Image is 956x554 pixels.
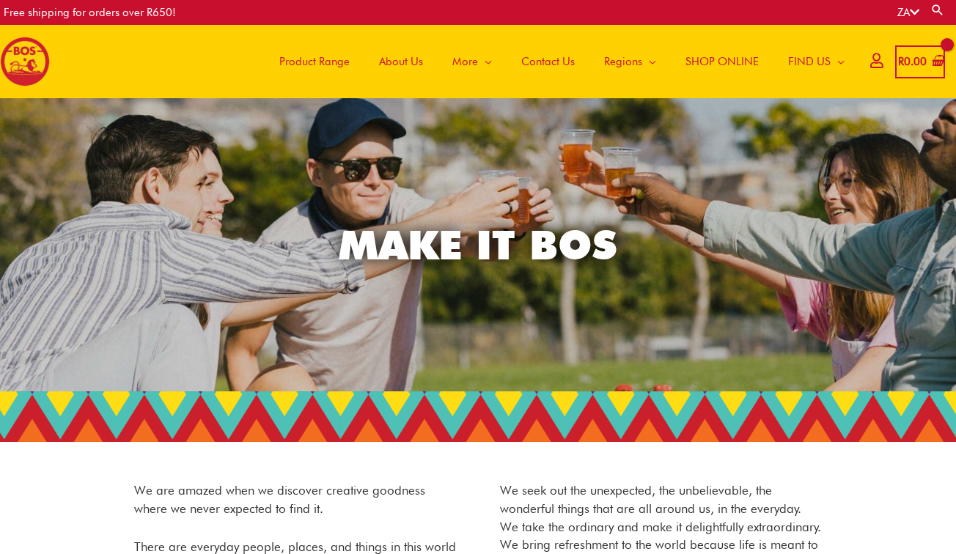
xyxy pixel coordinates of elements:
a: About Us [364,25,438,98]
a: SHOP ONLINE [671,25,773,98]
p: We are amazed when we discover creative goodness where we never expected to find it. [134,481,457,518]
span: FIND US [788,40,831,84]
a: Regions [589,25,671,98]
span: More [452,40,478,84]
span: About Us [379,40,423,84]
span: SHOP ONLINE [685,40,759,84]
span: Contact Us [521,40,575,84]
a: More [438,25,507,98]
span: Regions [604,40,642,84]
a: ZA [897,6,919,19]
span: R [898,55,904,68]
h1: MAKE IT BOS [67,217,889,273]
a: Contact Us [507,25,589,98]
a: Product Range [265,25,364,98]
span: Product Range [279,40,350,84]
bdi: 0.00 [898,55,927,68]
a: Search button [930,3,945,17]
a: View Shopping Cart, empty [895,45,945,78]
nav: Site Navigation [254,25,859,98]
